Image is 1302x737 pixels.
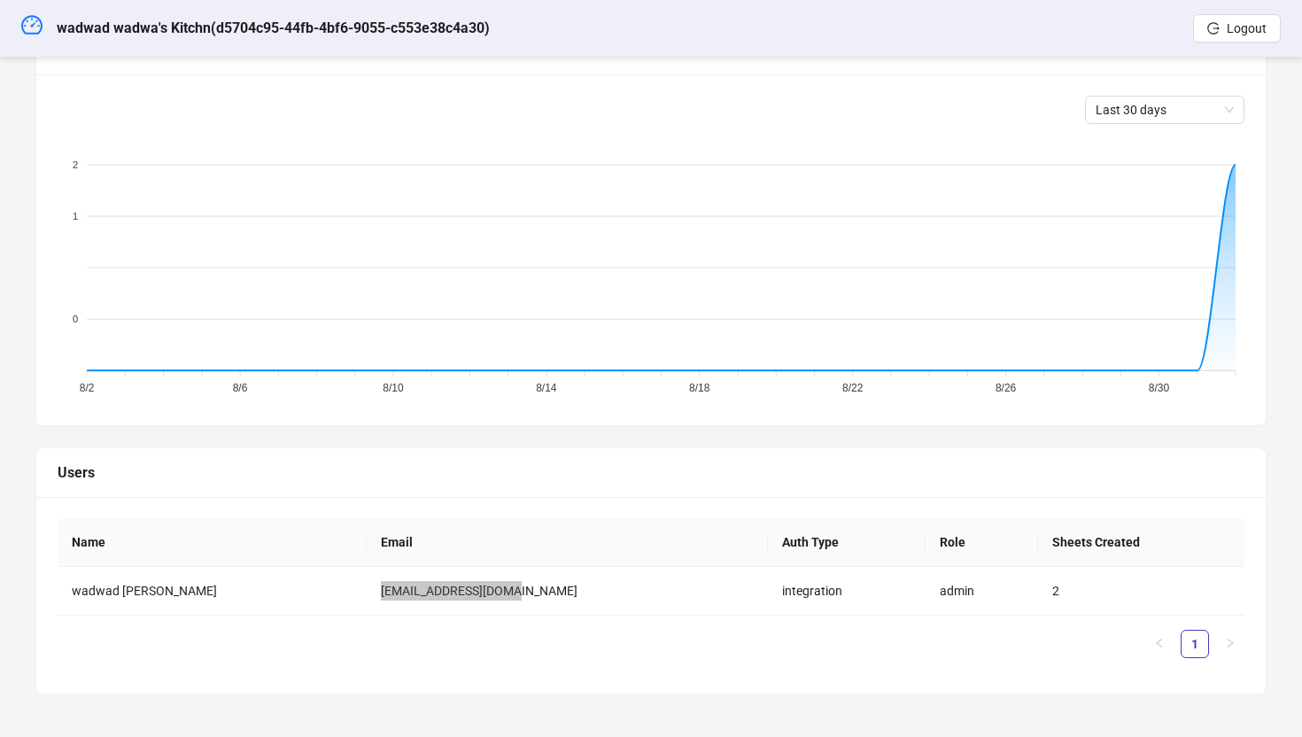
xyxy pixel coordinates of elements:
tspan: 8/2 [80,382,95,394]
a: 1 [1182,631,1208,657]
tspan: 0 [73,314,78,324]
span: logout [1207,22,1220,35]
button: left [1145,630,1174,658]
li: Next Page [1216,630,1244,658]
tspan: 8/18 [689,382,710,394]
li: Previous Page [1145,630,1174,658]
tspan: 1 [73,211,78,221]
span: dashboard [21,14,43,35]
button: right [1216,630,1244,658]
th: Role [926,518,1038,567]
span: Logout [1227,21,1267,35]
td: admin [926,567,1038,616]
button: Logout [1193,14,1281,43]
h5: wadwad wadwa's Kitchn ( d5704c95-44fb-4bf6-9055-c553e38c4a30 ) [57,18,490,39]
li: 1 [1181,630,1209,658]
td: wadwad [PERSON_NAME] [58,567,367,616]
td: 2 [1038,567,1244,616]
span: right [1225,638,1236,648]
tspan: 8/22 [842,382,864,394]
tspan: 8/10 [383,382,404,394]
tspan: 8/6 [233,382,248,394]
span: Last 30 days [1096,97,1234,123]
tspan: 8/26 [996,382,1017,394]
th: Email [367,518,768,567]
th: Sheets Created [1038,518,1244,567]
tspan: 8/14 [536,382,557,394]
th: Name [58,518,367,567]
td: [EMAIL_ADDRESS][DOMAIN_NAME] [367,567,768,616]
td: integration [768,567,926,616]
tspan: 2 [73,159,78,170]
tspan: 8/30 [1149,382,1170,394]
th: Auth Type [768,518,926,567]
div: Users [58,462,1244,484]
span: left [1154,638,1165,648]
